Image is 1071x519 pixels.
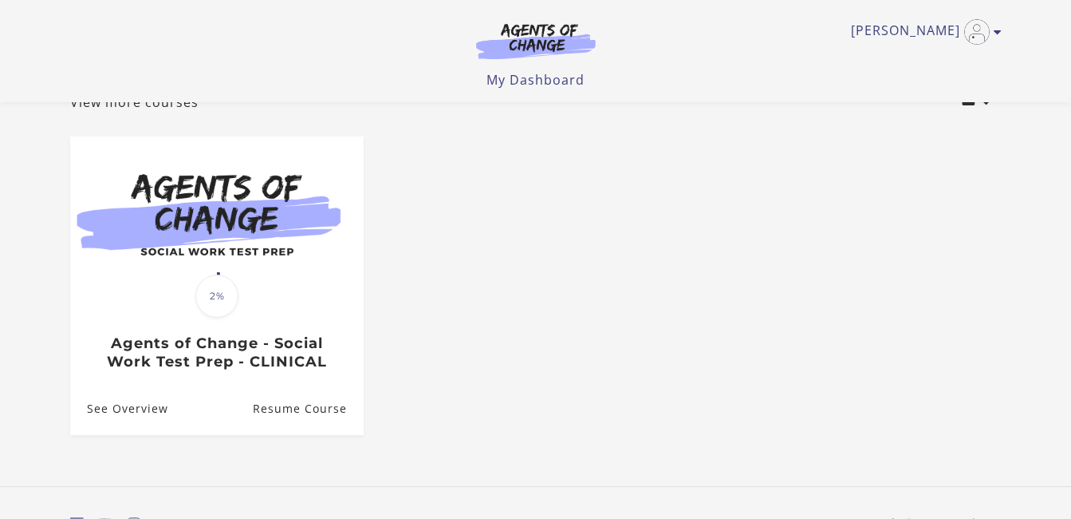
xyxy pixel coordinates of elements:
a: Agents of Change - Social Work Test Prep - CLINICAL: See Overview [70,383,168,435]
a: My Dashboard [486,71,585,89]
a: Agents of Change - Social Work Test Prep - CLINICAL: Resume Course [252,383,363,435]
img: Agents of Change Logo [459,22,612,59]
a: Toggle menu [851,19,994,45]
span: 2% [195,275,238,318]
h3: Agents of Change - Social Work Test Prep - CLINICAL [87,335,346,370]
